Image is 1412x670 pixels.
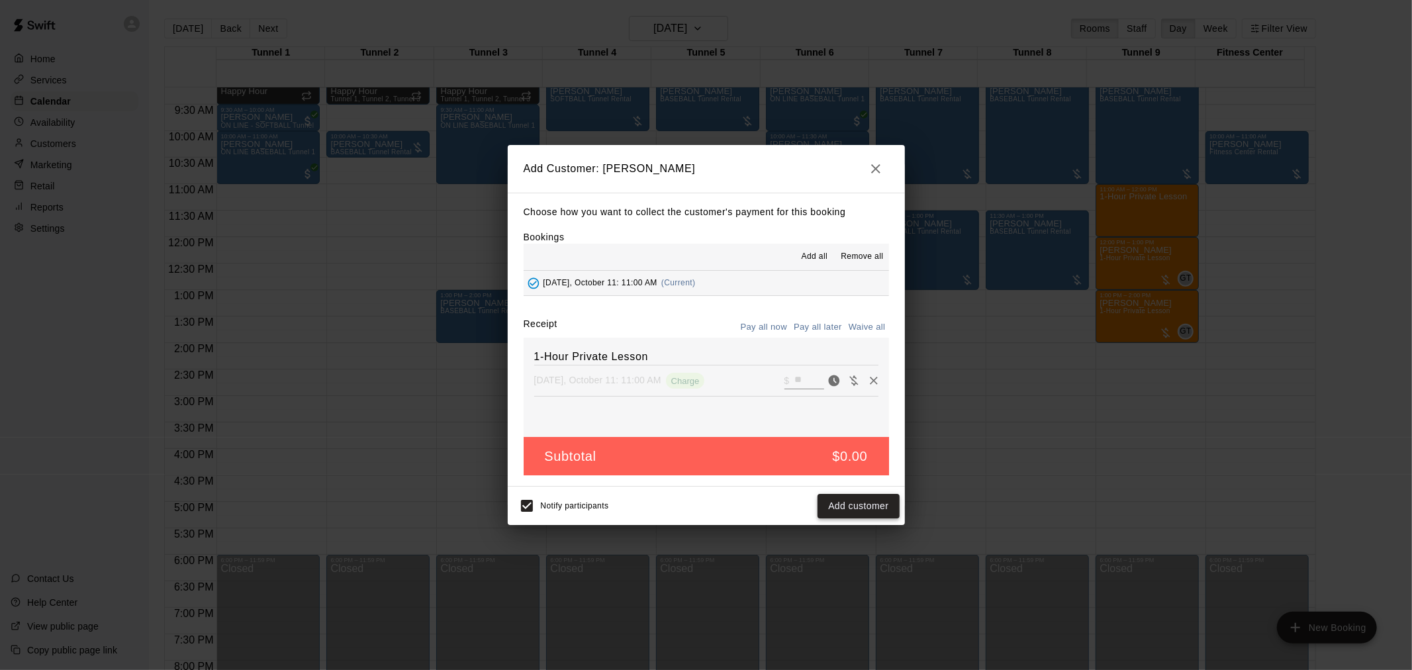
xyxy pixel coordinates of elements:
[543,278,657,287] span: [DATE], October 11: 11:00 AM
[524,273,543,293] button: Added - Collect Payment
[818,494,899,518] button: Add customer
[841,250,883,263] span: Remove all
[524,271,889,295] button: Added - Collect Payment[DATE], October 11: 11:00 AM(Current)
[784,374,790,387] p: $
[508,145,905,193] h2: Add Customer: [PERSON_NAME]
[832,448,867,465] h5: $0.00
[824,374,844,385] span: Pay now
[534,348,878,365] h6: 1-Hour Private Lesson
[790,317,845,338] button: Pay all later
[802,250,828,263] span: Add all
[545,448,596,465] h5: Subtotal
[864,371,884,391] button: Remove
[661,278,696,287] span: (Current)
[534,373,661,387] p: [DATE], October 11: 11:00 AM
[524,204,889,220] p: Choose how you want to collect the customer's payment for this booking
[524,317,557,338] label: Receipt
[793,246,835,267] button: Add all
[524,232,565,242] label: Bookings
[845,317,889,338] button: Waive all
[737,317,791,338] button: Pay all now
[835,246,888,267] button: Remove all
[541,502,609,511] span: Notify participants
[844,374,864,385] span: Waive payment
